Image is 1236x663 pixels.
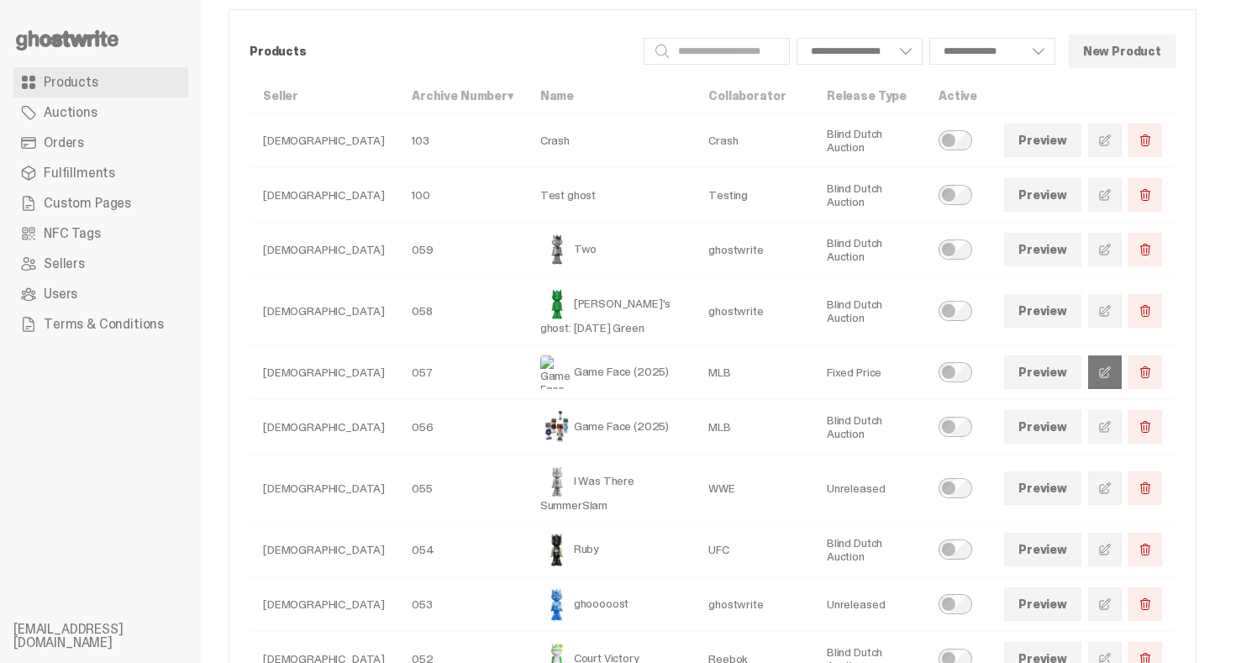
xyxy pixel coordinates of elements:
a: Active [939,88,977,103]
td: 103 [398,113,527,168]
a: Preview [1004,587,1081,621]
img: Ruby [540,533,574,566]
td: 100 [398,168,527,223]
a: Custom Pages [13,188,188,218]
button: Delete Product [1128,233,1162,266]
span: Auctions [44,106,97,119]
td: Fixed Price [813,345,925,400]
a: Fulfillments [13,158,188,188]
td: MLB [695,345,813,400]
td: Unreleased [813,577,925,632]
a: Preview [1004,294,1081,328]
a: Preview [1004,178,1081,212]
td: Ruby [527,523,696,577]
img: I Was There SummerSlam [540,465,574,498]
td: Test ghost [527,168,696,223]
span: Terms & Conditions [44,318,164,331]
td: Unreleased [813,455,925,523]
a: Preview [1004,233,1081,266]
td: Crash [695,113,813,168]
td: 058 [398,277,527,345]
button: Delete Product [1128,471,1162,505]
img: Schrödinger's ghost: Sunday Green [540,287,574,321]
button: New Product [1069,34,1176,68]
a: Orders [13,128,188,158]
td: ghooooost [527,577,696,632]
button: Delete Product [1128,355,1162,389]
span: Users [44,287,77,301]
td: ghostwrite [695,577,813,632]
span: Fulfillments [44,166,115,180]
button: Delete Product [1128,410,1162,444]
td: Blind Dutch Auction [813,400,925,455]
td: [DEMOGRAPHIC_DATA] [250,577,398,632]
td: Blind Dutch Auction [813,223,925,277]
td: 059 [398,223,527,277]
a: Auctions [13,97,188,128]
th: Release Type [813,79,925,113]
td: Game Face (2025) [527,400,696,455]
td: 057 [398,345,527,400]
span: Sellers [44,257,85,271]
a: Terms & Conditions [13,309,188,339]
td: [DEMOGRAPHIC_DATA] [250,168,398,223]
td: [PERSON_NAME]'s ghost: [DATE] Green [527,277,696,345]
td: 056 [398,400,527,455]
a: Preview [1004,471,1081,505]
a: Preview [1004,355,1081,389]
p: Products [250,45,630,57]
a: Archive Number▾ [412,88,513,103]
img: Game Face (2025) [540,410,574,444]
td: I Was There SummerSlam [527,455,696,523]
td: Blind Dutch Auction [813,168,925,223]
td: Testing [695,168,813,223]
td: [DEMOGRAPHIC_DATA] [250,113,398,168]
button: Delete Product [1128,587,1162,621]
span: Orders [44,136,84,150]
td: [DEMOGRAPHIC_DATA] [250,400,398,455]
td: Game Face (2025) [527,345,696,400]
td: 055 [398,455,527,523]
td: WWE [695,455,813,523]
a: Preview [1004,533,1081,566]
td: MLB [695,400,813,455]
img: ghooooost [540,587,574,621]
td: 053 [398,577,527,632]
button: Delete Product [1128,294,1162,328]
span: NFC Tags [44,227,101,240]
th: Collaborator [695,79,813,113]
span: Custom Pages [44,197,131,210]
td: 054 [398,523,527,577]
td: [DEMOGRAPHIC_DATA] [250,277,398,345]
td: Blind Dutch Auction [813,523,925,577]
th: Name [527,79,696,113]
a: Preview [1004,410,1081,444]
a: Users [13,279,188,309]
td: ghostwrite [695,223,813,277]
th: Seller [250,79,398,113]
td: Crash [527,113,696,168]
span: Products [44,76,98,89]
a: Products [13,67,188,97]
img: Two [540,233,574,266]
button: Delete Product [1128,124,1162,157]
td: ghostwrite [695,277,813,345]
td: Blind Dutch Auction [813,277,925,345]
button: Delete Product [1128,178,1162,212]
td: [DEMOGRAPHIC_DATA] [250,345,398,400]
button: Delete Product [1128,533,1162,566]
span: ▾ [508,88,513,103]
td: Blind Dutch Auction [813,113,925,168]
li: [EMAIL_ADDRESS][DOMAIN_NAME] [13,623,215,650]
a: Preview [1004,124,1081,157]
td: [DEMOGRAPHIC_DATA] [250,523,398,577]
a: Sellers [13,249,188,279]
td: UFC [695,523,813,577]
td: [DEMOGRAPHIC_DATA] [250,223,398,277]
a: NFC Tags [13,218,188,249]
td: Two [527,223,696,277]
img: Game Face (2025) [540,355,574,389]
td: [DEMOGRAPHIC_DATA] [250,455,398,523]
